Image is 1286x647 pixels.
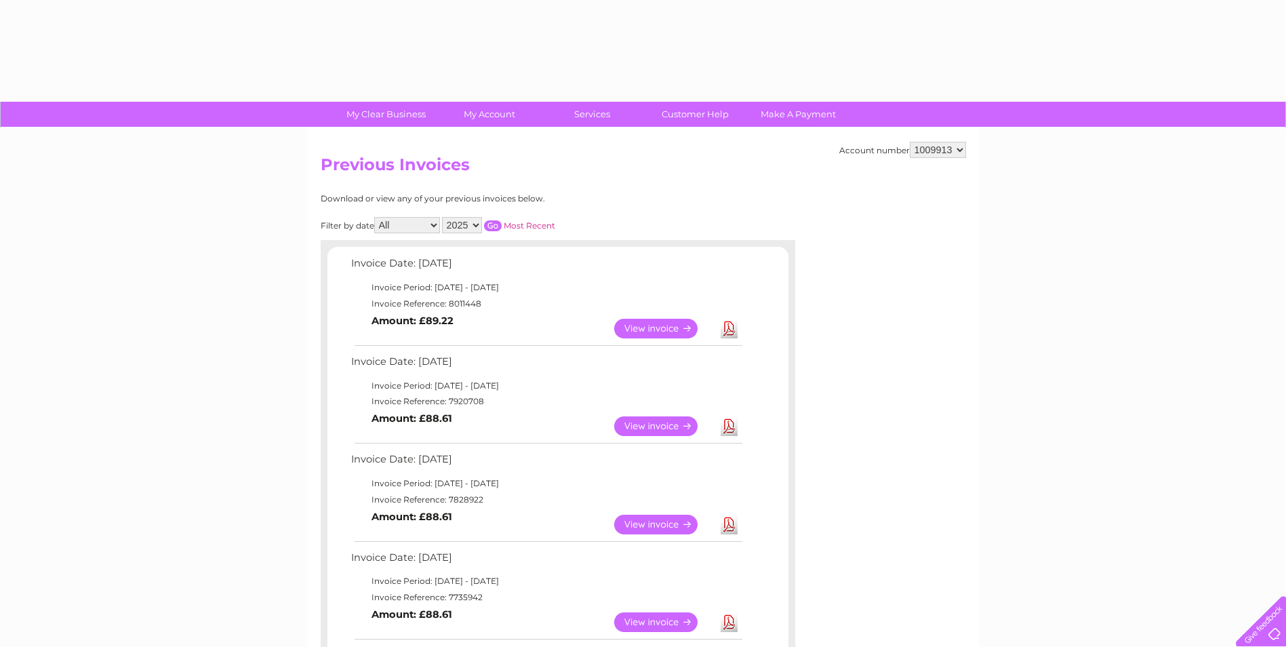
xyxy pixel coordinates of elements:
td: Invoice Date: [DATE] [348,353,744,378]
a: Most Recent [504,220,555,231]
a: View [614,416,714,436]
a: Download [721,319,738,338]
td: Invoice Reference: 7735942 [348,589,744,606]
a: My Clear Business [330,102,442,127]
td: Invoice Period: [DATE] - [DATE] [348,378,744,394]
a: View [614,612,714,632]
div: Account number [839,142,966,158]
td: Invoice Reference: 8011448 [348,296,744,312]
a: Download [721,515,738,534]
td: Invoice Date: [DATE] [348,549,744,574]
td: Invoice Period: [DATE] - [DATE] [348,279,744,296]
td: Invoice Period: [DATE] - [DATE] [348,475,744,492]
b: Amount: £88.61 [371,608,452,621]
a: My Account [433,102,545,127]
td: Invoice Reference: 7828922 [348,492,744,508]
div: Download or view any of your previous invoices below. [321,194,677,203]
a: Make A Payment [742,102,854,127]
a: Customer Help [639,102,751,127]
a: Download [721,612,738,632]
div: Filter by date [321,217,677,233]
b: Amount: £89.22 [371,315,454,327]
td: Invoice Date: [DATE] [348,254,744,279]
b: Amount: £88.61 [371,412,452,425]
td: Invoice Period: [DATE] - [DATE] [348,573,744,589]
td: Invoice Date: [DATE] [348,450,744,475]
a: Download [721,416,738,436]
a: Services [536,102,648,127]
b: Amount: £88.61 [371,511,452,523]
a: View [614,319,714,338]
a: View [614,515,714,534]
td: Invoice Reference: 7920708 [348,393,744,410]
h2: Previous Invoices [321,155,966,181]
